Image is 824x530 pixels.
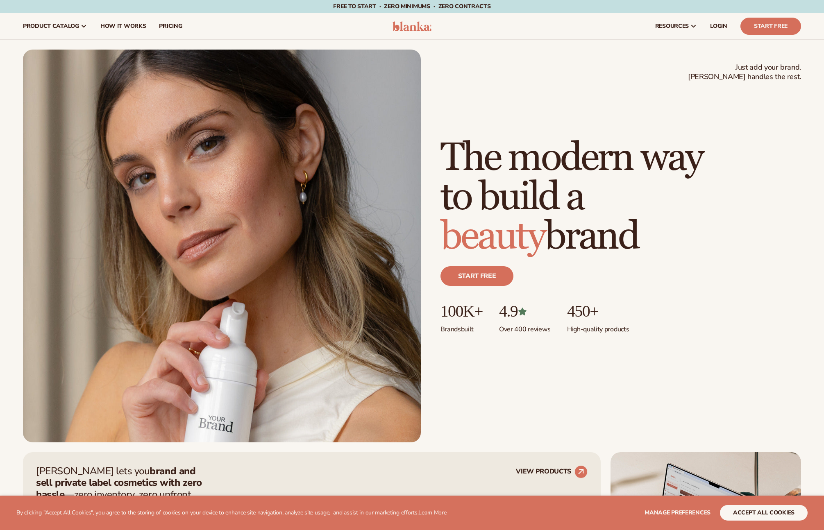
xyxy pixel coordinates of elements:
[152,13,188,39] a: pricing
[418,509,446,516] a: Learn More
[440,266,514,286] a: Start free
[94,13,153,39] a: How It Works
[516,465,588,478] a: VIEW PRODUCTS
[655,23,689,29] span: resources
[440,138,703,256] h1: The modern way to build a brand
[440,320,483,334] p: Brands built
[100,23,146,29] span: How It Works
[16,510,447,516] p: By clicking "Accept All Cookies", you agree to the storing of cookies on your device to enhance s...
[645,505,711,521] button: Manage preferences
[36,465,212,512] p: [PERSON_NAME] lets you —zero inventory, zero upfront costs, and we handle fulfillment for you.
[333,2,490,10] span: Free to start · ZERO minimums · ZERO contracts
[440,302,483,320] p: 100K+
[499,302,551,320] p: 4.9
[649,13,704,39] a: resources
[499,320,551,334] p: Over 400 reviews
[23,23,79,29] span: product catalog
[567,320,629,334] p: High-quality products
[393,21,431,31] img: logo
[645,509,711,516] span: Manage preferences
[567,302,629,320] p: 450+
[688,63,801,82] span: Just add your brand. [PERSON_NAME] handles the rest.
[704,13,734,39] a: LOGIN
[740,18,801,35] a: Start Free
[720,505,808,521] button: accept all cookies
[710,23,727,29] span: LOGIN
[16,13,94,39] a: product catalog
[23,50,421,442] img: Female holding tanning mousse.
[159,23,182,29] span: pricing
[36,464,202,501] strong: brand and sell private label cosmetics with zero hassle
[440,213,545,260] span: beauty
